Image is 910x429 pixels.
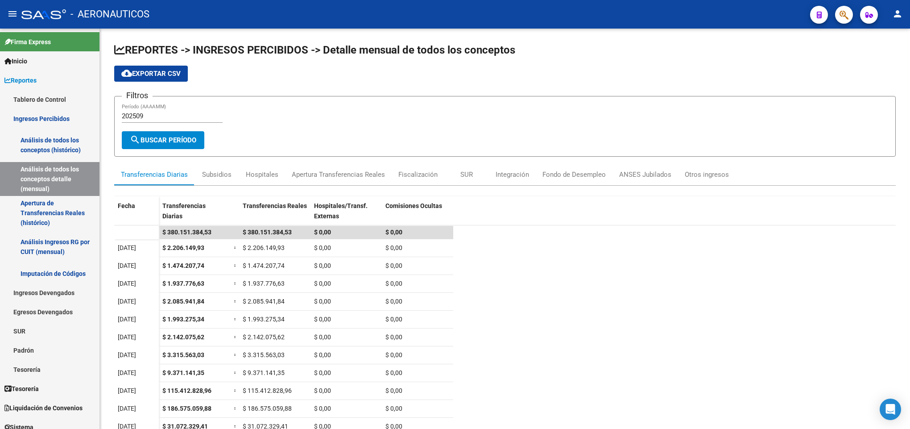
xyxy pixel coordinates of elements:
div: ANSES Jubilados [619,170,671,179]
span: = [234,298,237,305]
mat-icon: menu [7,8,18,19]
h3: Filtros [122,89,153,102]
span: $ 0,00 [385,280,402,287]
span: $ 1.474.207,74 [162,262,204,269]
datatable-header-cell: Transferencias Reales [239,196,310,234]
span: $ 0,00 [385,262,402,269]
span: = [234,262,237,269]
button: Buscar Período [122,131,204,149]
span: - AERONAUTICOS [70,4,149,24]
span: [DATE] [118,298,136,305]
span: $ 1.474.207,74 [243,262,285,269]
span: Hospitales/Transf. Externas [314,202,368,220]
div: Fondo de Desempleo [542,170,606,179]
span: $ 186.575.059,88 [243,405,292,412]
span: $ 0,00 [314,262,331,269]
div: Integración [496,170,529,179]
span: Reportes [4,75,37,85]
span: $ 1.993.275,34 [243,316,285,323]
div: Apertura Transferencias Reales [292,170,385,179]
span: $ 0,00 [314,369,331,376]
div: Open Intercom Messenger [880,399,901,420]
span: = [234,333,237,341]
span: Comisiones Ocultas [385,202,442,209]
span: $ 9.371.141,35 [243,369,285,376]
span: $ 0,00 [385,316,402,323]
span: Inicio [4,56,27,66]
span: $ 0,00 [385,298,402,305]
span: $ 0,00 [385,387,402,394]
span: $ 0,00 [314,333,331,341]
datatable-header-cell: Comisiones Ocultas [382,196,453,234]
span: REPORTES -> INGRESOS PERCIBIDOS -> Detalle mensual de todos los conceptos [114,44,515,56]
span: [DATE] [118,387,136,394]
span: $ 380.151.384,53 [243,229,292,236]
datatable-header-cell: Fecha [114,196,159,234]
span: $ 2.206.149,93 [243,244,285,251]
span: [DATE] [118,262,136,269]
div: Subsidios [202,170,232,179]
div: Hospitales [246,170,278,179]
span: $ 2.142.075,62 [162,333,204,341]
span: $ 115.412.828,96 [162,387,211,394]
span: Firma Express [4,37,51,47]
span: = [234,244,237,251]
span: = [234,369,237,376]
span: $ 2.206.149,93 [162,244,204,251]
span: = [234,387,237,394]
span: Buscar Período [130,136,196,144]
span: $ 2.085.941,84 [243,298,285,305]
span: Liquidación de Convenios [4,403,83,413]
span: [DATE] [118,333,136,341]
span: Fecha [118,202,135,209]
span: $ 0,00 [385,244,402,251]
span: $ 186.575.059,88 [162,405,211,412]
span: [DATE] [118,280,136,287]
span: $ 3.315.563,03 [162,351,204,358]
span: $ 2.085.941,84 [162,298,204,305]
mat-icon: cloud_download [121,68,132,79]
mat-icon: person [892,8,903,19]
span: $ 1.993.275,34 [162,316,204,323]
span: $ 0,00 [314,229,331,236]
span: = [234,316,237,323]
div: Otros ingresos [685,170,729,179]
span: $ 0,00 [314,316,331,323]
datatable-header-cell: Transferencias Diarias [159,196,230,234]
span: $ 0,00 [385,351,402,358]
div: SUR [460,170,473,179]
mat-icon: search [130,134,141,145]
span: $ 0,00 [314,280,331,287]
span: $ 0,00 [314,405,331,412]
span: $ 0,00 [314,351,331,358]
span: $ 0,00 [314,387,331,394]
span: $ 2.142.075,62 [243,333,285,341]
span: [DATE] [118,369,136,376]
span: Tesorería [4,384,39,394]
span: Exportar CSV [121,70,181,78]
span: $ 9.371.141,35 [162,369,204,376]
span: [DATE] [118,351,136,358]
span: $ 380.151.384,53 [162,229,211,236]
span: $ 1.937.776,63 [162,280,204,287]
span: $ 0,00 [385,229,402,236]
span: [DATE] [118,405,136,412]
span: Transferencias Reales [243,202,307,209]
span: [DATE] [118,244,136,251]
span: Transferencias Diarias [162,202,206,220]
div: Transferencias Diarias [121,170,188,179]
button: Exportar CSV [114,66,188,82]
span: = [234,405,237,412]
span: $ 115.412.828,96 [243,387,292,394]
span: $ 1.937.776,63 [243,280,285,287]
datatable-header-cell: Hospitales/Transf. Externas [310,196,382,234]
span: = [234,351,237,358]
span: $ 0,00 [314,298,331,305]
span: $ 3.315.563,03 [243,351,285,358]
span: $ 0,00 [385,405,402,412]
span: [DATE] [118,316,136,323]
span: $ 0,00 [385,333,402,341]
span: $ 0,00 [314,244,331,251]
span: $ 0,00 [385,369,402,376]
span: = [234,280,237,287]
